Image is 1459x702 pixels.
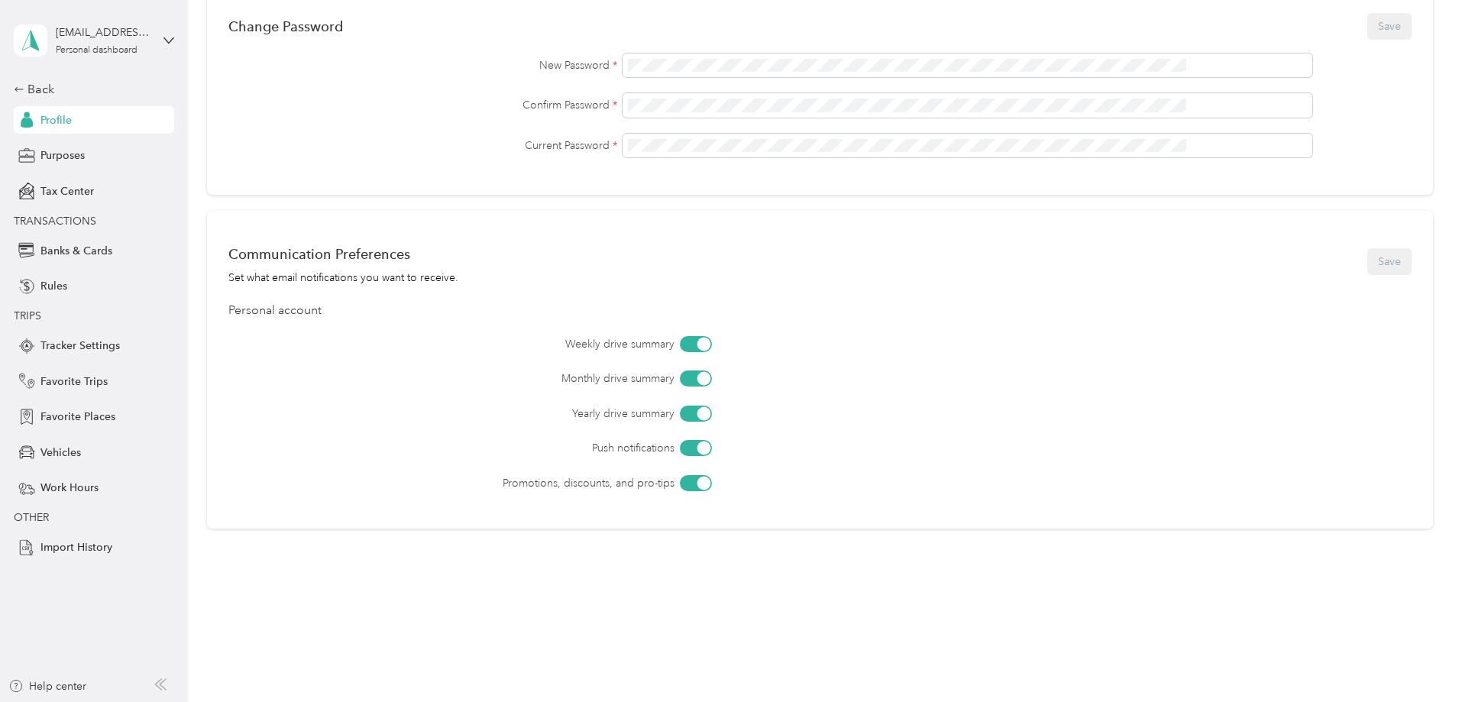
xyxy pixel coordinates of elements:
[8,678,86,694] button: Help center
[40,374,108,390] span: Favorite Trips
[40,480,99,496] span: Work Hours
[40,147,85,163] span: Purposes
[40,112,72,128] span: Profile
[228,97,617,113] label: Confirm Password
[40,183,94,199] span: Tax Center
[228,246,458,262] div: Communication Preferences
[228,302,1412,320] div: Personal account
[228,270,458,286] div: Set what email notifications you want to receive.
[228,57,617,73] label: New Password
[56,46,137,55] div: Personal dashboard
[40,445,81,461] span: Vehicles
[40,338,120,354] span: Tracker Settings
[40,409,115,425] span: Favorite Places
[40,243,112,259] span: Banks & Cards
[14,80,167,99] div: Back
[228,137,617,154] label: Current Password
[228,18,343,34] div: Change Password
[314,475,675,491] label: Promotions, discounts, and pro-tips
[314,336,675,352] label: Weekly drive summary
[1373,616,1459,702] iframe: Everlance-gr Chat Button Frame
[40,539,112,555] span: Import History
[14,215,96,228] span: TRANSACTIONS
[314,370,675,387] label: Monthly drive summary
[314,440,675,456] label: Push notifications
[314,406,675,422] label: Yearly drive summary
[14,309,41,322] span: TRIPS
[14,511,49,524] span: OTHER
[40,278,67,294] span: Rules
[56,24,151,40] div: [EMAIL_ADDRESS][DOMAIN_NAME]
